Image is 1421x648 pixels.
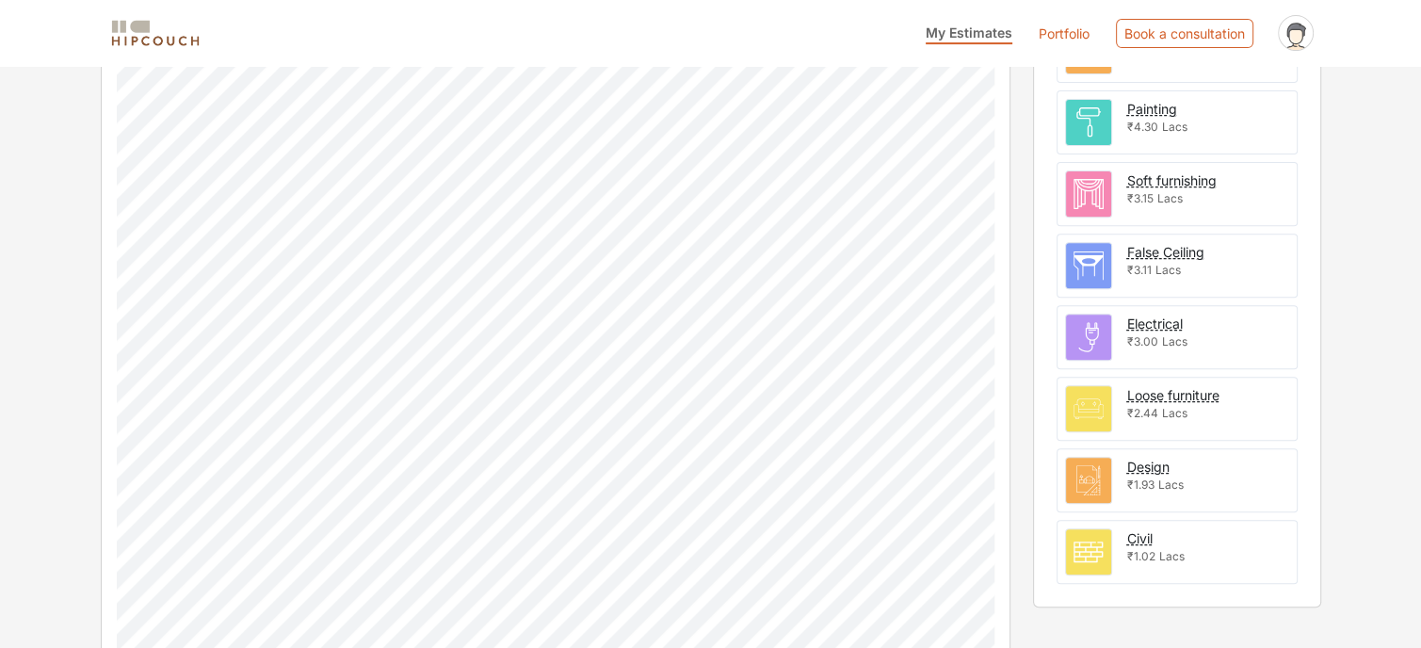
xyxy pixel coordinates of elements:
span: My Estimates [926,24,1012,40]
span: ₹1.02 [1127,549,1155,563]
img: logo-horizontal.svg [108,17,202,50]
span: Lacs [1158,478,1184,492]
span: ₹3.15 [1127,191,1154,205]
span: ₹4.30 [1127,120,1158,134]
button: False Ceiling [1127,242,1204,262]
button: Civil [1127,528,1153,548]
span: Lacs [1159,549,1185,563]
button: Electrical [1127,314,1183,333]
img: room.svg [1066,458,1111,503]
a: Portfolio [1039,24,1090,43]
img: room.svg [1066,100,1111,145]
span: logo-horizontal.svg [108,12,202,55]
span: Lacs [1162,334,1187,348]
span: ₹3.11 [1127,263,1152,277]
button: Painting [1127,99,1177,119]
div: Book a consultation [1116,19,1253,48]
span: Lacs [1162,406,1187,420]
button: Design [1127,457,1170,477]
img: room.svg [1066,315,1111,360]
span: ₹3.00 [1127,334,1158,348]
button: Soft furnishing [1127,170,1217,190]
img: room.svg [1066,171,1111,217]
span: ₹2.44 [1127,406,1158,420]
button: Loose furniture [1127,385,1219,405]
span: Lacs [1162,120,1187,134]
span: Lacs [1157,191,1183,205]
span: ₹1.93 [1127,478,1155,492]
img: room.svg [1066,243,1111,288]
span: Lacs [1155,263,1181,277]
img: room.svg [1066,386,1111,431]
img: room.svg [1066,529,1111,575]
